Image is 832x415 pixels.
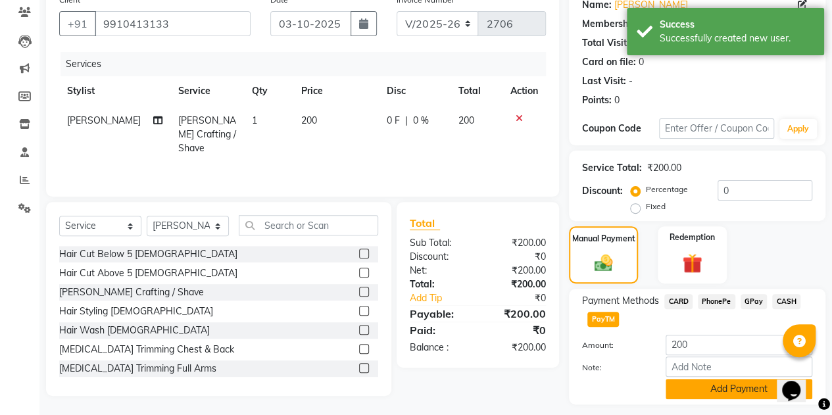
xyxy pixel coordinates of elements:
label: Percentage [646,183,688,195]
th: Disc [379,76,450,106]
div: ₹0 [477,250,556,264]
div: Hair Wash [DEMOGRAPHIC_DATA] [59,324,210,337]
span: [PERSON_NAME] [67,114,141,126]
div: Sub Total: [400,236,478,250]
div: ₹200.00 [477,341,556,354]
button: Apply [779,119,817,139]
div: ₹200.00 [477,236,556,250]
th: Stylist [59,76,170,106]
span: [PERSON_NAME] Crafting / Shave [178,114,236,154]
span: CASH [772,294,800,309]
div: Success [660,18,814,32]
div: ₹200.00 [647,161,681,175]
div: Total: [400,278,478,291]
div: Membership: [582,17,639,31]
div: 0 [639,55,644,69]
th: Qty [244,76,293,106]
div: Coupon Code [582,122,659,135]
div: [MEDICAL_DATA] Trimming Full Arms [59,362,216,376]
span: CARD [664,294,693,309]
span: GPay [741,294,768,309]
th: Service [170,76,244,106]
input: Enter Offer / Coupon Code [659,118,774,139]
label: Amount: [572,339,656,351]
div: [MEDICAL_DATA] Trimming Chest & Back [59,343,234,356]
div: Discount: [400,250,478,264]
span: | [405,114,408,128]
div: Hair Cut Below 5 [DEMOGRAPHIC_DATA] [59,247,237,261]
th: Action [502,76,546,106]
label: Manual Payment [572,233,635,245]
div: Hair Cut Above 5 [DEMOGRAPHIC_DATA] [59,266,237,280]
div: Paid: [400,322,478,338]
div: Hair Styling [DEMOGRAPHIC_DATA] [59,305,213,318]
iframe: chat widget [777,362,819,402]
span: Payment Methods [582,294,659,308]
div: Service Total: [582,161,642,175]
span: 200 [458,114,474,126]
div: Total Visits: [582,36,634,50]
div: ₹0 [477,322,556,338]
label: Note: [572,362,656,374]
span: PayTM [587,312,619,327]
div: Card on file: [582,55,636,69]
input: Add Note [666,356,812,377]
span: 200 [301,114,317,126]
span: 0 F [387,114,400,128]
div: ₹200.00 [477,278,556,291]
input: Search by Name/Mobile/Email/Code [95,11,251,36]
label: Fixed [646,201,666,212]
input: Search or Scan [239,215,378,235]
div: Services [61,52,556,76]
div: Net: [400,264,478,278]
div: Payable: [400,306,478,322]
div: Last Visit: [582,74,626,88]
div: [PERSON_NAME] Crafting / Shave [59,285,204,299]
button: +91 [59,11,96,36]
span: 1 [252,114,257,126]
div: ₹200.00 [477,306,556,322]
div: Balance : [400,341,478,354]
th: Total [450,76,502,106]
img: _gift.svg [676,251,708,276]
span: Total [410,216,440,230]
div: Points: [582,93,612,107]
button: Add Payment [666,379,812,399]
span: PhonePe [698,294,735,309]
div: ₹200.00 [477,264,556,278]
a: Add Tip [400,291,491,305]
span: 0 % [413,114,429,128]
div: No Active Membership [582,17,812,31]
img: _cash.svg [589,253,619,274]
div: Successfully created new user. [660,32,814,45]
div: - [629,74,633,88]
input: Amount [666,335,812,355]
th: Price [293,76,379,106]
div: Discount: [582,184,623,198]
div: 0 [614,93,620,107]
div: ₹0 [491,291,556,305]
label: Redemption [670,232,715,243]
